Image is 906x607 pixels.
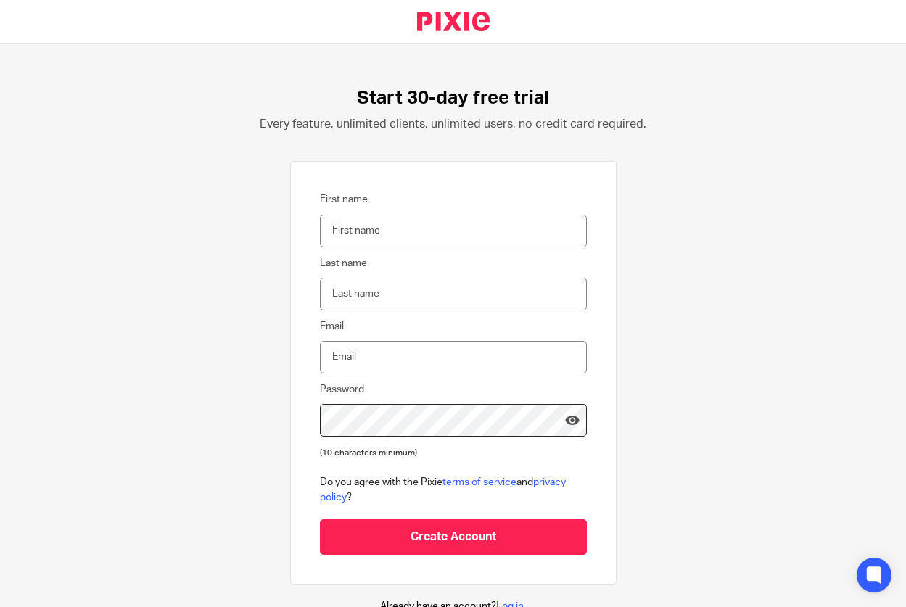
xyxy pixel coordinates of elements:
[320,449,417,457] span: (10 characters minimum)
[320,256,367,271] label: Last name
[320,341,587,373] input: Email
[320,519,587,555] input: Create Account
[320,477,566,502] a: privacy policy
[320,278,587,310] input: Last name
[320,215,587,247] input: First name
[357,87,549,110] h1: Start 30-day free trial
[320,475,587,505] p: Do you agree with the Pixie and ?
[320,319,344,334] label: Email
[320,382,364,397] label: Password
[442,477,516,487] a: terms of service
[260,117,646,132] h2: Every feature, unlimited clients, unlimited users, no credit card required.
[320,192,368,207] label: First name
